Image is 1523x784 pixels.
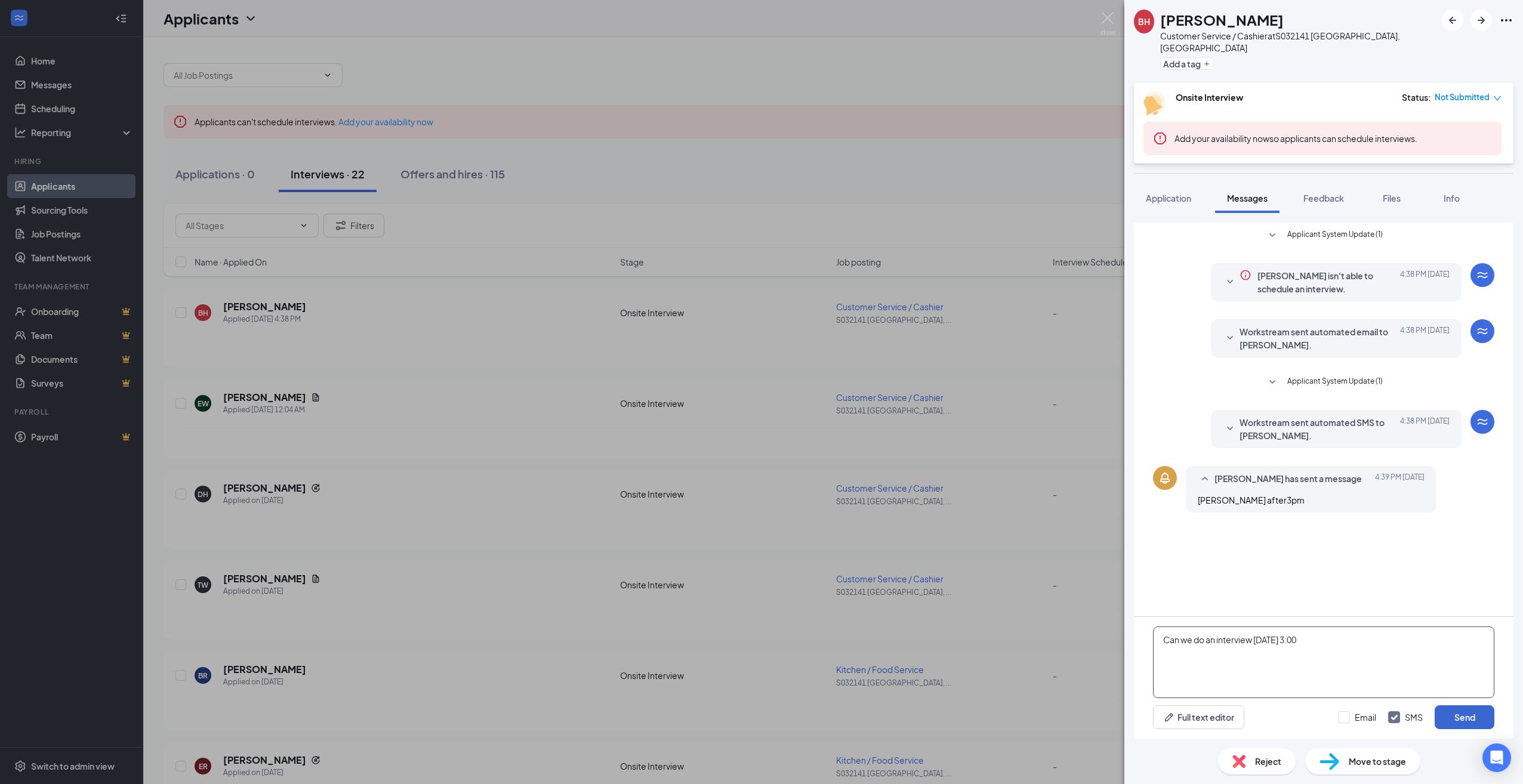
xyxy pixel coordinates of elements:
svg: ArrowRight [1474,13,1488,27]
span: Feedback [1303,193,1344,203]
svg: SmallChevronDown [1265,375,1280,390]
button: ArrowRight [1470,10,1492,31]
span: [PERSON_NAME] has sent a message [1214,472,1362,486]
svg: Error [1153,131,1167,146]
button: SmallChevronDownApplicant System Update (1) [1265,229,1383,243]
button: PlusAdd a tag [1160,57,1213,70]
textarea: Can we do an interview [DATE] 3:00 [1153,626,1494,698]
span: Applicant System Update (1) [1287,229,1383,243]
svg: WorkstreamLogo [1475,268,1490,282]
span: so applicants can schedule interviews. [1174,133,1417,144]
span: Info [1444,193,1460,203]
span: [PERSON_NAME] after3pm [1198,495,1305,505]
svg: Bell [1158,471,1172,485]
span: [DATE] 4:38 PM [1400,325,1450,351]
span: down [1493,94,1502,103]
span: Messages [1227,193,1268,203]
svg: Info [1240,269,1251,281]
button: Send [1435,705,1494,729]
span: [DATE] 4:38 PM [1400,269,1450,295]
svg: SmallChevronDown [1265,229,1280,243]
svg: SmallChevronDown [1223,331,1237,345]
span: Workstream sent automated SMS to [PERSON_NAME]. [1240,416,1396,442]
svg: WorkstreamLogo [1475,415,1490,429]
button: ArrowLeftNew [1442,10,1463,31]
button: Add your availability now [1174,132,1269,144]
span: Applicant System Update (1) [1287,375,1383,390]
span: [DATE] 4:38 PM [1400,416,1450,442]
svg: Plus [1203,60,1210,67]
h1: [PERSON_NAME] [1160,10,1284,30]
div: BH [1138,16,1150,27]
div: Open Intercom Messenger [1482,743,1511,772]
span: Workstream sent automated email to [PERSON_NAME]. [1240,325,1396,351]
span: Reject [1255,755,1281,768]
span: Application [1146,193,1191,203]
svg: Pen [1163,711,1175,723]
div: Customer Service / Cashier at S032141 [GEOGRAPHIC_DATA], [GEOGRAPHIC_DATA] [1160,30,1436,54]
span: Not Submitted [1435,91,1490,103]
button: Full text editorPen [1153,705,1244,729]
svg: SmallChevronDown [1223,422,1237,436]
div: Status : [1402,91,1431,103]
svg: WorkstreamLogo [1475,324,1490,338]
svg: ArrowLeftNew [1445,13,1460,27]
svg: SmallChevronUp [1198,472,1212,486]
span: Move to stage [1349,755,1406,768]
b: Onsite Interview [1176,92,1243,103]
svg: Ellipses [1499,13,1513,27]
span: Files [1383,193,1401,203]
svg: SmallChevronDown [1223,275,1237,289]
span: [PERSON_NAME] isn't able to schedule an interview. [1257,269,1396,295]
button: SmallChevronDownApplicant System Update (1) [1265,375,1383,390]
span: [DATE] 4:39 PM [1375,472,1425,486]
